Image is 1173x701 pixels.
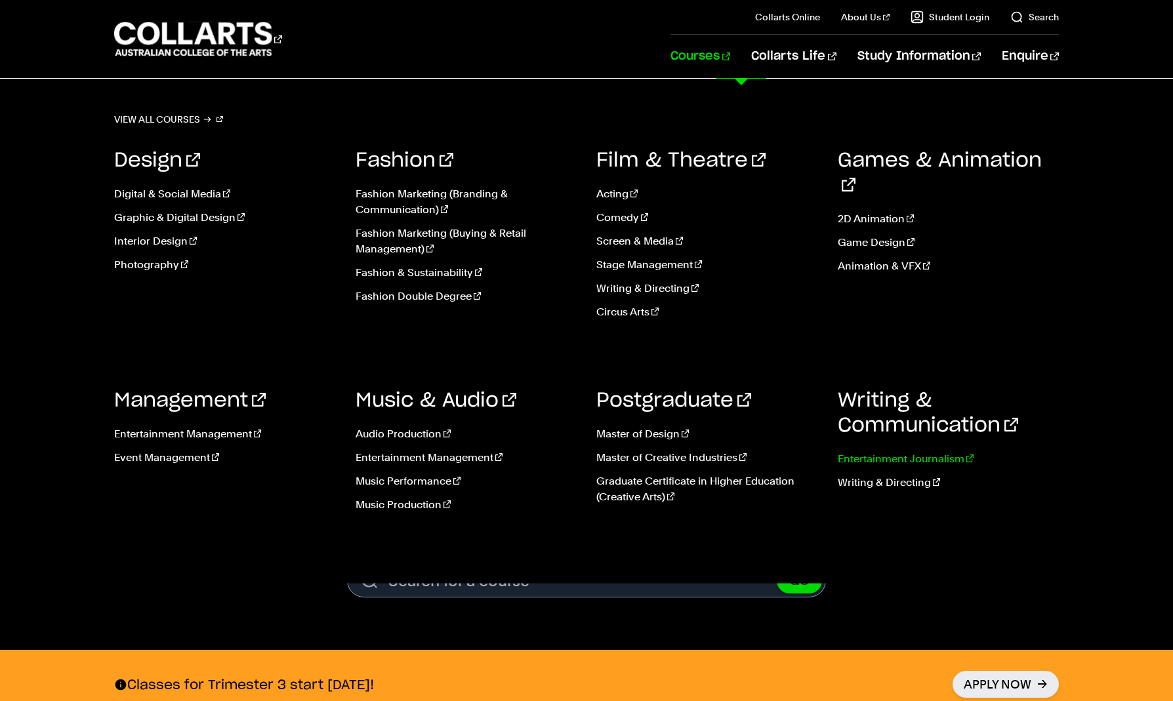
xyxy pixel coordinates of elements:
[114,391,266,411] a: Management
[596,281,818,296] a: Writing & Directing
[356,265,577,281] a: Fashion & Sustainability
[114,186,336,202] a: Digital & Social Media
[670,35,730,78] a: Courses
[596,151,766,170] a: Film & Theatre
[114,110,223,129] a: View all courses
[596,391,751,411] a: Postgraduate
[596,257,818,273] a: Stage Management
[838,151,1042,195] a: Games & Animation
[596,473,818,505] a: Graduate Certificate in Higher Education (Creative Arts)
[114,676,374,693] p: Classes for Trimester 3 start [DATE]!
[114,450,336,466] a: Event Management
[838,258,1060,274] a: Animation & VFX
[114,20,282,58] div: Go to homepage
[596,304,818,320] a: Circus Arts
[356,450,577,466] a: Entertainment Management
[953,671,1059,698] a: Apply Now
[755,10,820,24] a: Collarts Online
[751,35,836,78] a: Collarts Life
[838,451,1060,467] a: Entertainment Journalism
[1002,35,1059,78] a: Enquire
[356,186,577,218] a: Fashion Marketing (Branding & Communication)
[841,10,890,24] a: About Us
[596,426,818,442] a: Master of Design
[356,426,577,442] a: Audio Production
[114,426,336,442] a: Entertainment Management
[356,289,577,304] a: Fashion Double Degree
[838,475,1060,491] a: Writing & Directing
[596,450,818,466] a: Master of Creative Industries
[356,473,577,489] a: Music Performance
[356,391,516,411] a: Music & Audio
[1010,10,1059,24] a: Search
[596,233,818,249] a: Screen & Media
[356,497,577,513] a: Music Production
[114,233,336,249] a: Interior Design
[911,10,989,24] a: Student Login
[356,226,577,257] a: Fashion Marketing (Buying & Retail Management)
[838,391,1018,435] a: Writing & Communication
[596,210,818,226] a: Comedy
[114,210,336,226] a: Graphic & Digital Design
[838,211,1060,227] a: 2D Animation
[356,151,453,170] a: Fashion
[114,151,200,170] a: Design
[857,35,981,78] a: Study Information
[114,257,336,273] a: Photography
[838,235,1060,250] a: Game Design
[596,186,818,202] a: Acting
